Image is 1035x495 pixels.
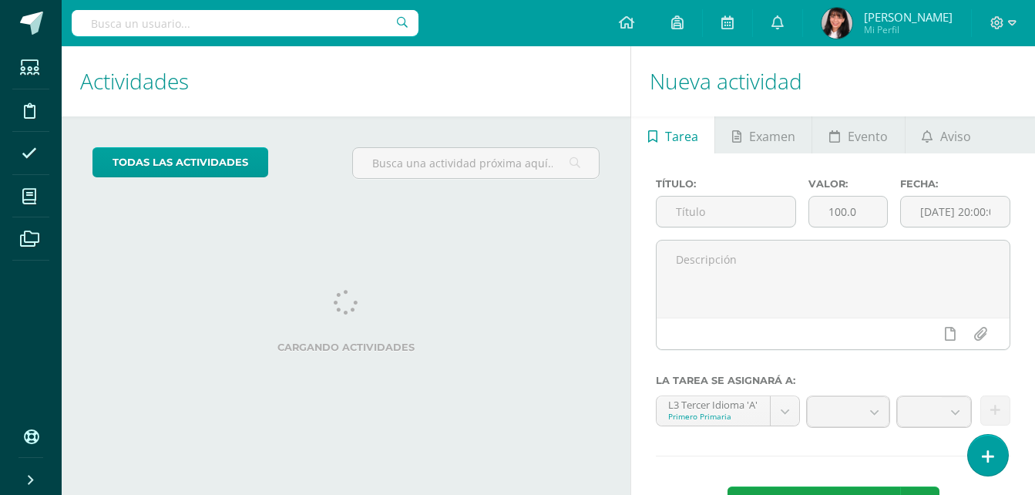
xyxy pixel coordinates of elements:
[656,375,1010,386] label: La tarea se asignará a:
[665,118,698,155] span: Tarea
[809,197,887,227] input: Puntos máximos
[808,178,888,190] label: Valor:
[822,8,852,39] img: f24f368c0c04a6efa02f0eb874e4cc40.png
[656,178,796,190] label: Título:
[92,147,268,177] a: todas las Actividades
[631,116,714,153] a: Tarea
[92,342,600,353] label: Cargando actividades
[812,116,904,153] a: Evento
[715,116,812,153] a: Examen
[864,23,953,36] span: Mi Perfil
[657,197,795,227] input: Título
[668,411,758,422] div: Primero Primaria
[906,116,988,153] a: Aviso
[80,46,612,116] h1: Actividades
[940,118,971,155] span: Aviso
[864,9,953,25] span: [PERSON_NAME]
[668,396,758,411] div: L3 Tercer Idioma 'A'
[749,118,795,155] span: Examen
[353,148,599,178] input: Busca una actividad próxima aquí...
[900,178,1010,190] label: Fecha:
[650,46,1017,116] h1: Nueva actividad
[848,118,888,155] span: Evento
[72,10,418,36] input: Busca un usuario...
[657,396,799,426] a: L3 Tercer Idioma 'A'Primero Primaria
[901,197,1010,227] input: Fecha de entrega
